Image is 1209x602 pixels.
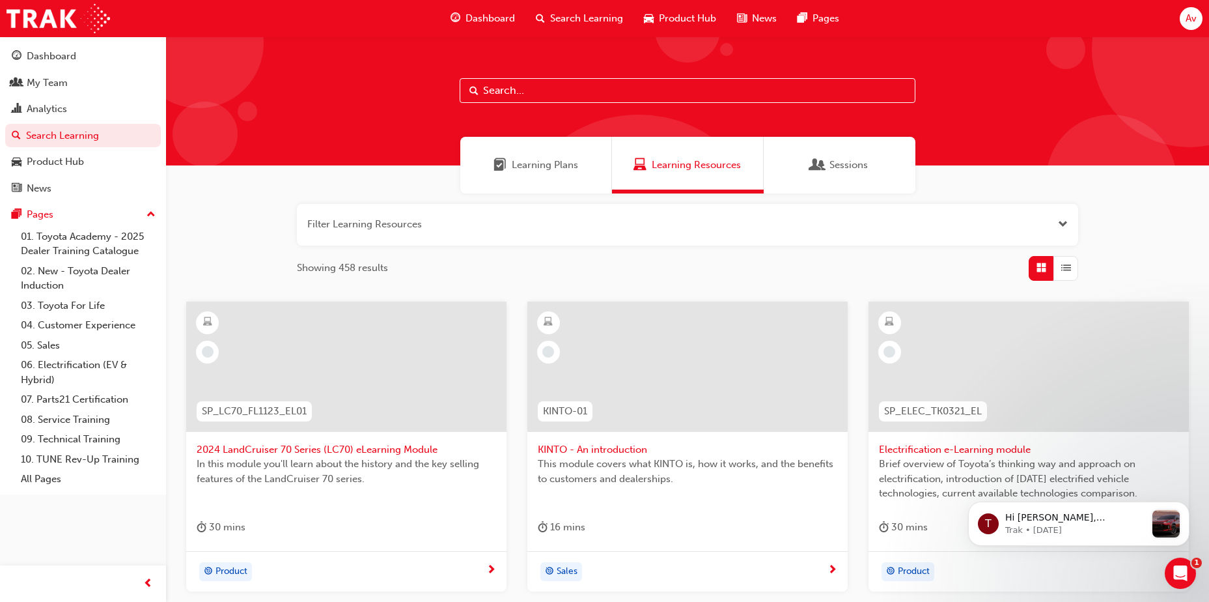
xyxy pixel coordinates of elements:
[538,457,837,486] span: This module covers what KINTO is, how it works, and the benefits to customers and dealerships.
[512,158,578,173] span: Learning Plans
[879,442,1178,457] span: Electrification e-Learning module
[949,476,1209,567] iframe: Intercom notifications message
[798,10,807,27] span: pages-icon
[5,150,161,174] a: Product Hub
[5,203,161,227] button: Pages
[869,302,1189,592] a: SP_ELEC_TK0321_ELElectrification e-Learning moduleBrief overview of Toyota’s thinking way and app...
[5,97,161,121] a: Analytics
[1186,11,1197,26] span: Av
[202,346,214,358] span: learningRecordVerb_NONE-icon
[1191,558,1202,568] span: 1
[27,181,51,196] div: News
[545,564,554,580] span: target-icon
[536,10,545,27] span: search-icon
[493,158,507,173] span: Learning Plans
[787,5,850,32] a: pages-iconPages
[12,104,21,115] span: chart-icon
[752,11,777,26] span: News
[197,457,496,486] span: In this module you'll learn about the history and the key selling features of the LandCruiser 70 ...
[879,457,1178,501] span: Brief overview of Toyota’s thinking way and approach on electrification, introduction of [DATE] e...
[1058,217,1068,232] button: Open the filter
[12,183,21,195] span: news-icon
[186,302,507,592] a: SP_LC70_FL1123_EL012024 LandCruiser 70 Series (LC70) eLearning ModuleIn this module you'll learn ...
[550,11,623,26] span: Search Learning
[7,4,110,33] img: Trak
[12,51,21,63] span: guage-icon
[12,209,21,221] span: pages-icon
[1061,261,1071,276] span: List
[737,10,747,27] span: news-icon
[16,390,161,410] a: 07. Parts21 Certification
[884,404,982,419] span: SP_ELEC_TK0321_EL
[885,314,894,331] span: learningResourceType_ELEARNING-icon
[197,442,496,457] span: 2024 LandCruiser 70 Series (LC70) eLearning Module
[538,519,548,536] span: duration-icon
[460,137,612,193] a: Learning PlansLearning Plans
[898,564,930,579] span: Product
[644,10,654,27] span: car-icon
[829,158,868,173] span: Sessions
[27,76,68,91] div: My Team
[827,565,837,577] span: next-icon
[146,207,156,223] span: up-icon
[1180,7,1202,30] button: Av
[527,302,848,592] a: KINTO-01KINTO - An introductionThis module covers what KINTO is, how it works, and the benefits t...
[1165,558,1196,589] iframe: Intercom live chat
[16,261,161,296] a: 02. New - Toyota Dealer Induction
[16,450,161,470] a: 10. TUNE Rev-Up Training
[202,404,307,419] span: SP_LC70_FL1123_EL01
[12,130,21,142] span: search-icon
[466,11,515,26] span: Dashboard
[544,314,553,331] span: learningResourceType_ELEARNING-icon
[879,519,889,536] span: duration-icon
[27,207,53,222] div: Pages
[16,227,161,261] a: 01. Toyota Academy - 2025 Dealer Training Catalogue
[16,296,161,316] a: 03. Toyota For Life
[525,5,633,32] a: search-iconSearch Learning
[813,11,839,26] span: Pages
[460,78,915,103] input: Search...
[16,315,161,336] a: 04. Customer Experience
[27,154,84,169] div: Product Hub
[297,261,388,276] span: Showing 458 results
[886,564,895,580] span: target-icon
[883,346,895,358] span: learningRecordVerb_NONE-icon
[451,10,460,27] span: guage-icon
[27,102,67,117] div: Analytics
[16,355,161,390] a: 06. Electrification (EV & Hybrid)
[27,49,76,64] div: Dashboard
[469,83,479,98] span: Search
[612,137,764,193] a: Learning ResourcesLearning Resources
[16,429,161,450] a: 09. Technical Training
[5,44,161,68] a: Dashboard
[203,314,212,331] span: learningResourceType_ELEARNING-icon
[215,564,247,579] span: Product
[16,410,161,430] a: 08. Service Training
[659,11,716,26] span: Product Hub
[5,42,161,203] button: DashboardMy TeamAnalyticsSearch LearningProduct HubNews
[143,576,153,592] span: prev-icon
[543,404,587,419] span: KINTO-01
[764,137,915,193] a: SessionsSessions
[16,336,161,356] a: 05. Sales
[727,5,787,32] a: news-iconNews
[197,519,206,536] span: duration-icon
[12,156,21,168] span: car-icon
[1036,261,1046,276] span: Grid
[16,469,161,489] a: All Pages
[5,177,161,201] a: News
[440,5,525,32] a: guage-iconDashboard
[811,158,824,173] span: Sessions
[538,519,585,536] div: 16 mins
[879,519,928,536] div: 30 mins
[204,564,213,580] span: target-icon
[5,124,161,148] a: Search Learning
[197,519,245,536] div: 30 mins
[652,158,741,173] span: Learning Resources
